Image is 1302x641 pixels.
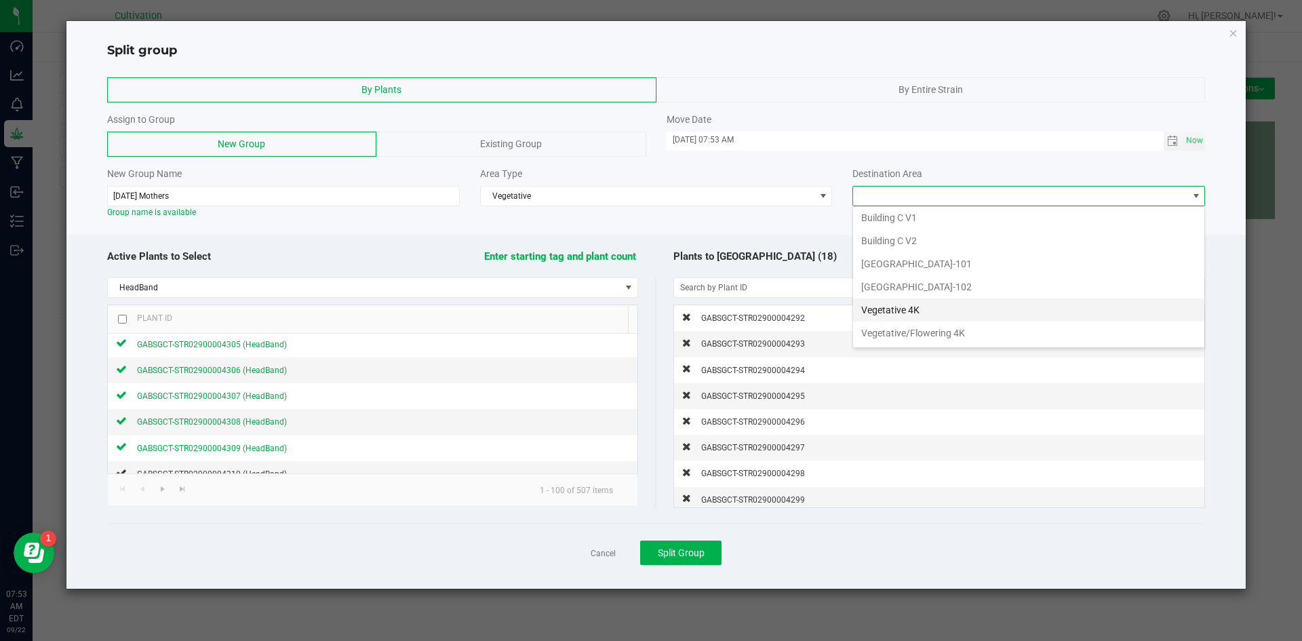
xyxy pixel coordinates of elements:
[361,84,401,95] span: By Plants
[701,469,805,478] span: GABSGCT-STR02900004298
[853,322,1204,345] li: Vegetative/Flowering 4K
[701,391,805,401] span: GABSGCT-STR02900004295
[107,208,196,217] span: Group name is available
[40,530,56,547] iframe: Resource center unread badge
[529,480,624,500] kendo-pager-info: 1 - 100 of 507 items
[107,114,175,125] span: Assign to Group
[480,138,542,149] span: Existing Group
[658,547,705,558] span: Split Group
[480,168,522,179] span: Area Type
[484,250,636,263] a: Enter starting tag and plant count
[108,278,620,297] span: HeadBand
[137,313,172,323] span: Plant ID
[701,366,805,375] span: GABSGCT-STR02900004294
[137,417,287,427] span: GABSGCT-STR02900004308 (HeadBand)
[1183,131,1206,151] span: Set Current date
[701,339,805,349] span: GABSGCT-STR02900004293
[157,484,168,494] span: Go to the next page
[177,484,188,494] span: Go to the last page
[853,206,1204,229] li: Building C V1
[137,366,287,375] span: GABSGCT-STR02900004306 (HeadBand)
[1164,132,1183,151] span: Toggle calendar
[853,252,1204,275] li: [GEOGRAPHIC_DATA]-101
[701,495,805,505] span: GABSGCT-STR02900004299
[153,480,172,498] a: Go to the next page
[107,168,182,179] span: New Group Name
[481,187,815,206] span: Vegetative
[591,548,616,560] a: Cancel
[852,168,922,179] span: Destination Area
[218,138,265,149] span: New Group
[640,541,722,565] button: Split Group
[899,84,963,95] span: By Entire Strain
[137,444,287,453] span: GABSGCT-STR02900004309 (HeadBand)
[667,114,711,125] span: Move Date
[107,42,1206,60] h4: Split group
[137,391,287,401] span: GABSGCT-STR02900004307 (HeadBand)
[853,275,1204,298] li: [GEOGRAPHIC_DATA]-102
[172,480,192,498] a: Go to the last page
[701,443,805,452] span: GABSGCT-STR02900004297
[853,298,1204,322] li: Vegetative 4K
[137,340,287,349] span: GABSGCT-STR02900004305 (HeadBand)
[701,417,805,427] span: GABSGCT-STR02900004296
[853,229,1204,252] li: Building C V2
[673,250,837,263] span: Plants to [GEOGRAPHIC_DATA] (18)
[701,313,805,323] span: GABSGCT-STR02900004292
[107,250,211,263] span: Active Plants to Select
[1183,132,1205,151] span: select
[14,532,54,573] iframe: Resource center
[137,469,287,479] span: GABSGCT-STR02900004310 (HeadBand)
[674,278,1205,297] input: NO DATA FOUND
